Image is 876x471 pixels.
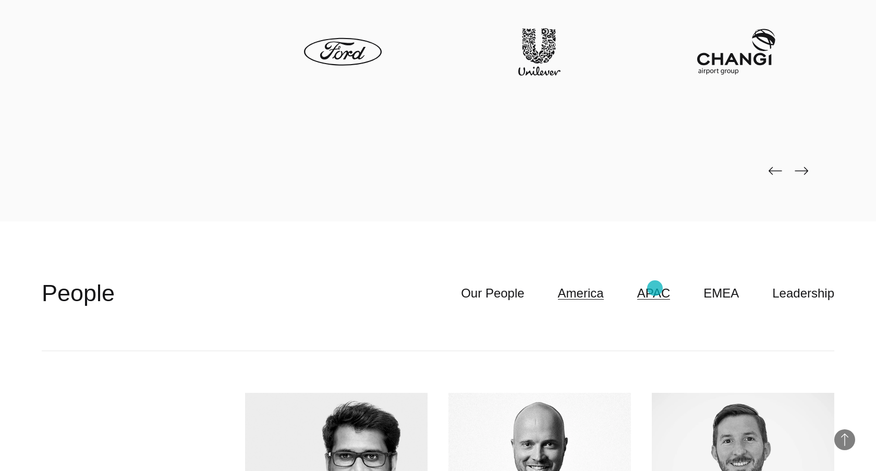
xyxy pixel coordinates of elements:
[501,28,579,75] img: Unilever
[304,28,382,75] img: Ford
[703,283,739,303] a: EMEA
[772,283,834,303] a: Leadership
[461,283,524,303] a: Our People
[637,283,671,303] a: APAC
[42,278,115,309] h2: People
[834,429,855,450] button: Back to Top
[697,28,775,75] img: Changi
[769,167,782,175] img: page-back-black.png
[558,283,604,303] a: America
[795,167,808,175] img: page-next-black.png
